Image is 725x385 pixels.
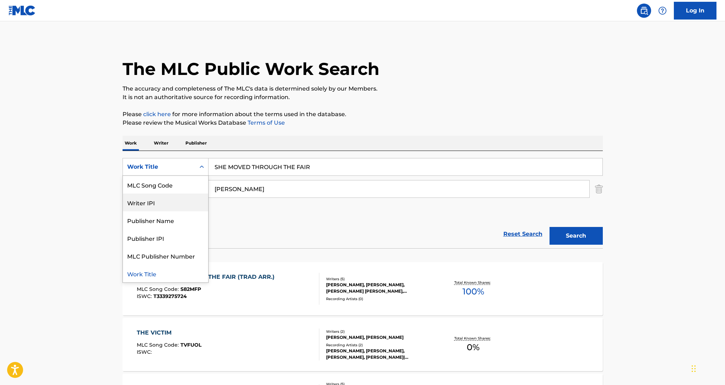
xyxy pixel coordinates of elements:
[137,293,153,299] span: ISWC :
[180,286,201,292] span: S82MFP
[123,194,208,211] div: Writer IPI
[152,136,171,151] p: Writer
[326,276,433,282] div: Writers ( 5 )
[9,5,36,16] img: MLC Logo
[123,119,603,127] p: Please review the Musical Works Database
[127,163,191,171] div: Work Title
[137,349,153,355] span: ISWC :
[550,227,603,245] button: Search
[123,176,208,194] div: MLC Song Code
[658,6,667,15] img: help
[137,342,180,348] span: MLC Song Code :
[462,285,484,298] span: 100 %
[143,111,171,118] a: click here
[326,348,433,360] div: [PERSON_NAME], [PERSON_NAME], [PERSON_NAME], [PERSON_NAME]|[PERSON_NAME]|[PERSON_NAME]
[326,329,433,334] div: Writers ( 2 )
[640,6,648,15] img: search
[123,158,603,248] form: Search Form
[123,211,208,229] div: Publisher Name
[137,329,201,337] div: THE VICTIM
[454,280,492,285] p: Total Known Shares:
[655,4,670,18] div: Help
[123,247,208,265] div: MLC Publisher Number
[123,93,603,102] p: It is not an authoritative source for recording information.
[123,58,379,80] h1: The MLC Public Work Search
[123,85,603,93] p: The accuracy and completeness of The MLC's data is determined solely by our Members.
[595,180,603,198] img: Delete Criterion
[467,341,480,354] span: 0 %
[123,136,139,151] p: Work
[500,226,546,242] a: Reset Search
[123,110,603,119] p: Please for more information about the terms used in the database.
[123,318,603,371] a: THE VICTIMMLC Song Code:TVFUOLISWC:Writers (2)[PERSON_NAME], [PERSON_NAME]Recording Artists (2)[P...
[454,336,492,341] p: Total Known Shares:
[153,293,187,299] span: T3339275724
[689,351,725,385] iframe: Chat Widget
[246,119,285,126] a: Terms of Use
[123,265,208,282] div: Work Title
[180,342,201,348] span: TVFUOL
[637,4,651,18] a: Public Search
[326,334,433,341] div: [PERSON_NAME], [PERSON_NAME]
[326,296,433,302] div: Recording Artists ( 0 )
[674,2,716,20] a: Log In
[326,282,433,294] div: [PERSON_NAME], [PERSON_NAME], [PERSON_NAME] [PERSON_NAME], [PERSON_NAME], [PERSON_NAME]
[123,229,208,247] div: Publisher IPI
[326,342,433,348] div: Recording Artists ( 2 )
[183,136,209,151] p: Publisher
[137,286,180,292] span: MLC Song Code :
[123,262,603,315] a: SHE MOVED THROUGH THE FAIR (TRAD ARR.)MLC Song Code:S82MFPISWC:T3339275724Writers (5)[PERSON_NAME...
[692,358,696,379] div: Drag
